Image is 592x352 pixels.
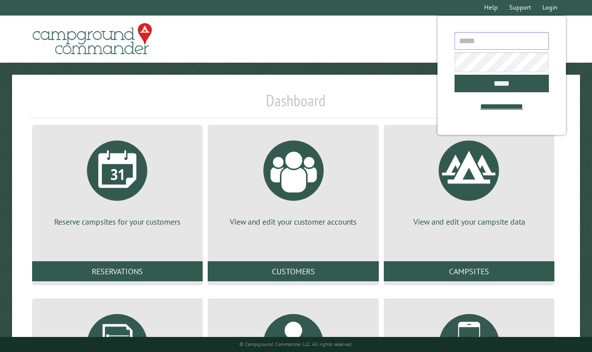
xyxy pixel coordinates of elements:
[44,216,191,227] p: Reserve campsites for your customers
[396,216,542,227] p: View and edit your campsite data
[384,261,554,281] a: Campsites
[239,341,353,347] small: © Campground Commander LLC. All rights reserved.
[220,133,366,227] a: View and edit your customer accounts
[220,216,366,227] p: View and edit your customer accounts
[30,91,562,118] h1: Dashboard
[396,133,542,227] a: View and edit your campsite data
[30,20,155,59] img: Campground Commander
[208,261,378,281] a: Customers
[44,133,191,227] a: Reserve campsites for your customers
[32,261,203,281] a: Reservations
